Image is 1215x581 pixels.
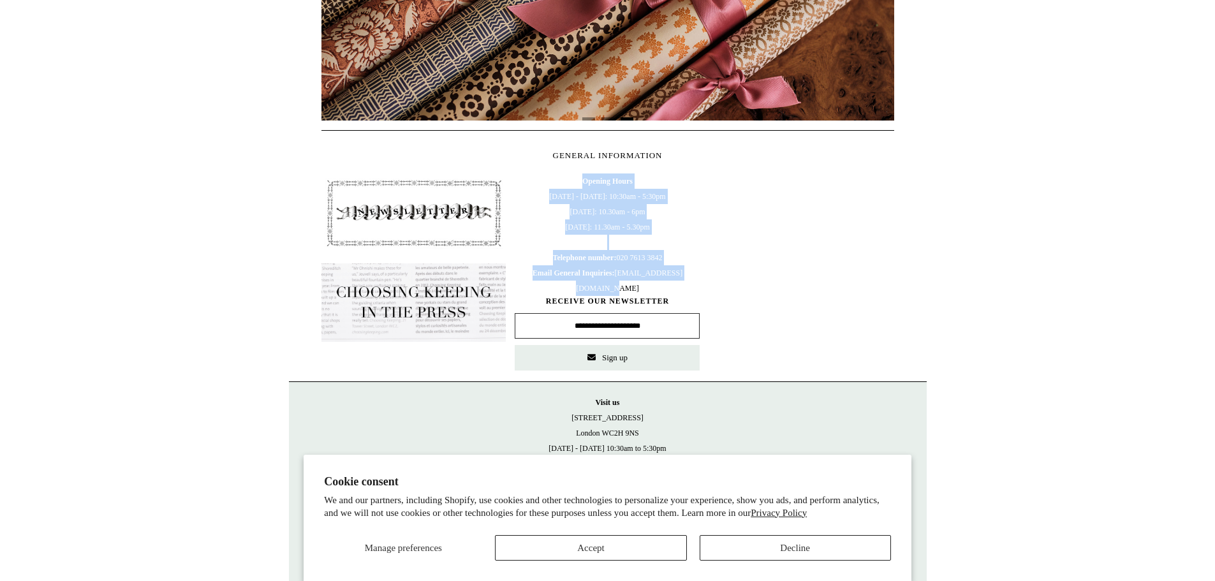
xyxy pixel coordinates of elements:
button: Page 2 [601,117,614,121]
b: : [614,253,616,262]
b: Telephone number [553,253,617,262]
span: Sign up [602,353,628,362]
span: [DATE] - [DATE]: 10:30am - 5:30pm [DATE]: 10.30am - 6pm [DATE]: 11.30am - 5.30pm 020 7613 3842 [515,173,700,296]
button: Sign up [515,345,700,371]
span: [EMAIL_ADDRESS][DOMAIN_NAME] [533,268,682,293]
p: We and our partners, including Shopify, use cookies and other technologies to personalize your ex... [324,494,891,519]
p: [STREET_ADDRESS] London WC2H 9NS [DATE] - [DATE] 10:30am to 5:30pm [DATE] 10.30am to 6pm [DATE] 1... [302,395,914,502]
button: Decline [700,535,891,561]
span: GENERAL INFORMATION [553,151,663,160]
span: Manage preferences [365,543,442,553]
a: Privacy Policy [751,508,807,518]
button: Accept [495,535,686,561]
button: Manage preferences [324,535,482,561]
b: Email General Inquiries: [533,268,615,277]
b: Opening Hours [582,177,633,186]
button: Page 1 [582,117,595,121]
button: Page 3 [621,117,633,121]
iframe: google_map [709,173,894,365]
strong: Visit us [596,398,620,407]
span: RECEIVE OUR NEWSLETTER [515,296,700,307]
h2: Cookie consent [324,475,891,489]
img: pf-635a2b01-aa89-4342-bbcd-4371b60f588c--In-the-press-Button_1200x.jpg [321,263,506,342]
img: pf-4db91bb9--1305-Newsletter-Button_1200x.jpg [321,173,506,253]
